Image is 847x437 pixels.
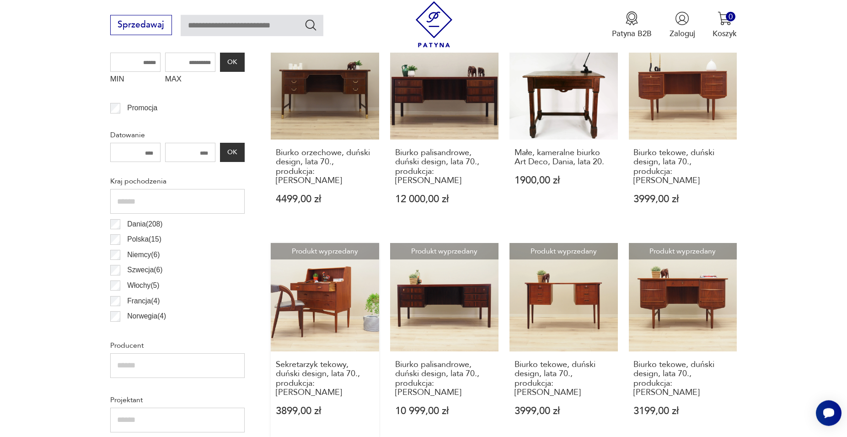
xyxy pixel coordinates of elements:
p: 3199,00 zł [633,406,732,416]
button: 0Koszyk [713,11,737,39]
p: Promocja [127,102,157,114]
a: Produkt wyprzedanyBiurko tekowe, duński design, lata 70., produkcja: DaniaBiurko tekowe, duński d... [629,31,737,226]
p: Datowanie [110,129,245,141]
div: 0 [726,12,735,22]
p: 12 000,00 zł [395,194,493,204]
label: MAX [165,72,215,89]
p: Norwegia ( 4 ) [127,310,166,322]
p: Włochy ( 5 ) [127,280,159,291]
a: Produkt wyprzedanyBiurko palisandrowe, duński design, lata 70., produkcja: Omann JunBiurko palisa... [390,31,499,226]
p: Koszyk [713,28,737,39]
img: Ikonka użytkownika [675,11,689,26]
a: Produkt wyprzedanyBiurko orzechowe, duński design, lata 70., produkcja: DaniaBiurko orzechowe, du... [271,31,379,226]
h3: Biurko palisandrowe, duński design, lata 70., produkcja: [PERSON_NAME] [395,148,493,186]
p: Patyna B2B [612,28,652,39]
h3: Biurko orzechowe, duński design, lata 70., produkcja: [PERSON_NAME] [276,148,374,186]
a: Sprzedawaj [110,22,172,29]
p: Projektant [110,394,245,406]
p: Producent [110,340,245,351]
p: 3899,00 zł [276,406,374,416]
p: Szwecja ( 6 ) [127,264,162,276]
h3: Sekretarzyk tekowy, duński design, lata 70., produkcja: [PERSON_NAME] [276,360,374,398]
img: Patyna - sklep z meblami i dekoracjami vintage [411,1,457,48]
iframe: Smartsupp widget button [816,400,842,426]
button: Patyna B2B [612,11,652,39]
a: Produkt wyprzedanyMałe, kameralne biurko Art Deco, Dania, lata 20.Małe, kameralne biurko Art Deco... [509,31,618,226]
button: Szukaj [304,18,317,32]
h3: Biurko tekowe, duński design, lata 70., produkcja: [PERSON_NAME] [633,148,732,186]
img: Ikona koszyka [718,11,732,26]
p: 10 999,00 zł [395,406,493,416]
p: 3999,00 zł [633,194,732,204]
p: 3999,00 zł [515,406,613,416]
p: 4499,00 zł [276,194,374,204]
p: Kraj pochodzenia [110,175,245,187]
button: OK [220,53,245,72]
button: Zaloguj [670,11,695,39]
img: Ikona medalu [625,11,639,26]
label: MIN [110,72,161,89]
button: Sprzedawaj [110,15,172,35]
h3: Małe, kameralne biurko Art Deco, Dania, lata 20. [515,148,613,167]
h3: Biurko tekowe, duński design, lata 70., produkcja: [PERSON_NAME] [515,360,613,398]
h3: Biurko palisandrowe, duński design, lata 70., produkcja: [PERSON_NAME] [395,360,493,398]
a: Ikona medaluPatyna B2B [612,11,652,39]
p: Dania ( 208 ) [127,218,162,230]
p: 1900,00 zł [515,176,613,185]
p: Niemcy ( 6 ) [127,249,160,261]
button: OK [220,143,245,162]
p: Polska ( 15 ) [127,233,161,245]
p: Zaloguj [670,28,695,39]
p: Francja ( 4 ) [127,295,160,307]
h3: Biurko tekowe, duński design, lata 70., produkcja: [PERSON_NAME] [633,360,732,398]
p: Czechosłowacja ( 2 ) [127,326,188,338]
